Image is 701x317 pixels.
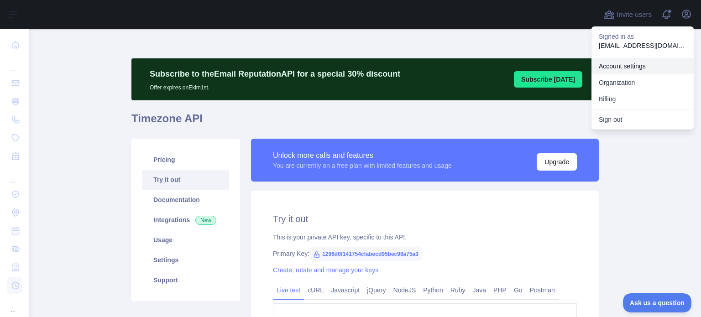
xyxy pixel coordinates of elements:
div: Primary Key: [273,249,577,258]
a: Usage [142,230,229,250]
button: Upgrade [537,153,577,171]
a: Account settings [591,58,694,74]
a: jQuery [363,283,389,297]
p: Signed in as [599,32,686,41]
div: ... [7,296,22,314]
div: Unlock more calls and features [273,150,452,161]
a: PHP [490,283,510,297]
a: Javascript [327,283,363,297]
a: cURL [304,283,327,297]
a: Settings [142,250,229,270]
p: Offer expires on Ekim 1st. [150,80,400,91]
a: Ruby [447,283,469,297]
button: Billing [591,91,694,107]
button: Sign out [591,111,694,128]
a: Go [510,283,526,297]
a: Create, rotate and manage your keys [273,266,378,274]
a: Python [419,283,447,297]
div: This is your private API key, specific to this API. [273,233,577,242]
p: Subscribe to the Email Reputation API for a special 30 % discount [150,68,400,80]
div: ... [7,166,22,184]
button: Invite users [602,7,654,22]
a: Pricing [142,150,229,170]
div: ... [7,55,22,73]
a: Postman [526,283,559,297]
a: Java [469,283,490,297]
a: NodeJS [389,283,419,297]
span: 1296d0f141754cfabecd95bec98a75a3 [309,247,422,261]
a: Documentation [142,190,229,210]
h2: Try it out [273,213,577,225]
span: Invite users [617,10,652,20]
iframe: Toggle Customer Support [623,293,692,312]
a: Integrations New [142,210,229,230]
p: [EMAIL_ADDRESS][DOMAIN_NAME] [599,41,686,50]
a: Organization [591,74,694,91]
button: Subscribe [DATE] [514,71,582,88]
a: Live test [273,283,304,297]
a: Try it out [142,170,229,190]
span: New [195,216,216,225]
div: You are currently on a free plan with limited features and usage [273,161,452,170]
a: Support [142,270,229,290]
h1: Timezone API [131,111,599,133]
